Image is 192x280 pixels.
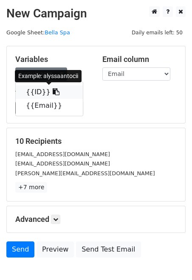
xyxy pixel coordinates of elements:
[76,241,141,258] a: Send Test Email
[6,241,34,258] a: Send
[45,29,70,36] a: Bella Spa
[15,151,110,157] small: [EMAIL_ADDRESS][DOMAIN_NAME]
[16,99,83,112] a: {{Email}}
[15,160,110,167] small: [EMAIL_ADDRESS][DOMAIN_NAME]
[16,85,83,99] a: {{ID}}
[15,55,90,64] h5: Variables
[15,170,155,176] small: [PERSON_NAME][EMAIL_ADDRESS][DOMAIN_NAME]
[129,28,186,37] span: Daily emails left: 50
[15,182,47,193] a: +7 more
[15,70,82,82] div: Example: alyssaantocii
[129,29,186,36] a: Daily emails left: 50
[102,55,177,64] h5: Email column
[6,6,186,21] h2: New Campaign
[150,239,192,280] div: 聊天小组件
[6,29,70,36] small: Google Sheet:
[15,215,177,224] h5: Advanced
[37,241,74,258] a: Preview
[15,137,177,146] h5: 10 Recipients
[150,239,192,280] iframe: Chat Widget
